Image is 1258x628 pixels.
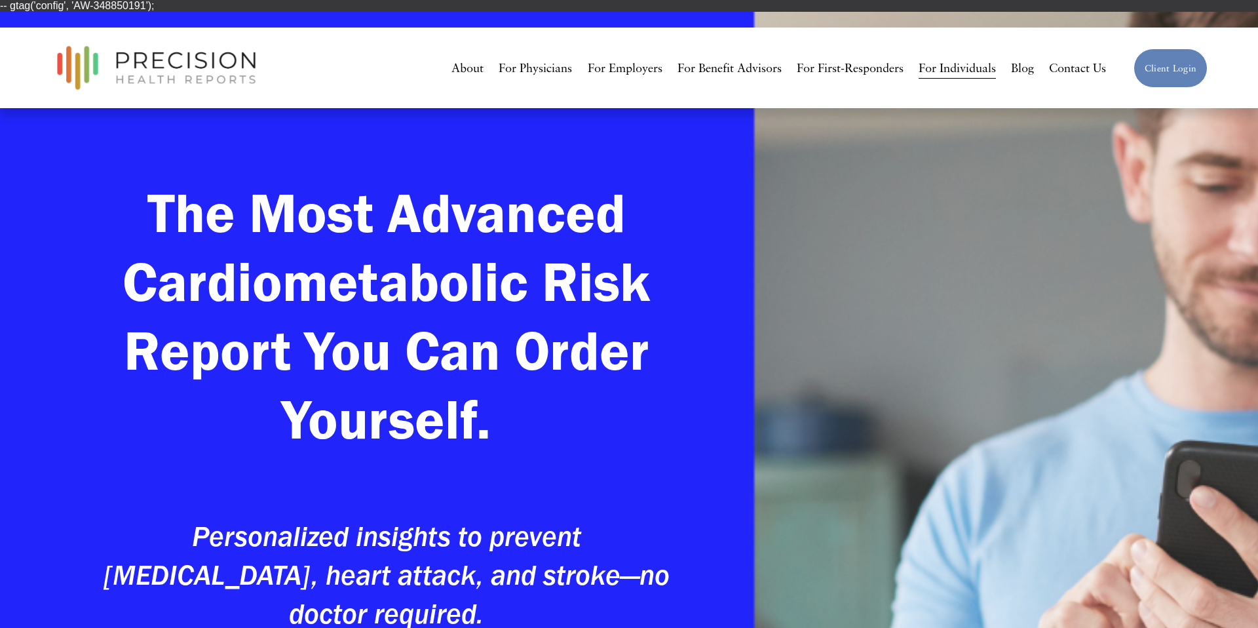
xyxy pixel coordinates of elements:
[123,179,664,452] strong: The Most Advanced Cardiometabolic Risk Report You Can Order Yourself.
[50,40,263,96] img: Precision Health Reports
[1049,56,1106,80] a: Contact Us
[451,56,484,80] a: About
[499,56,572,80] a: For Physicians
[588,56,662,80] a: For Employers
[1011,56,1034,80] a: Blog
[797,56,904,80] a: For First-Responders
[919,56,996,80] a: For Individuals
[677,56,782,80] a: For Benefit Advisors
[1134,49,1208,88] a: Client Login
